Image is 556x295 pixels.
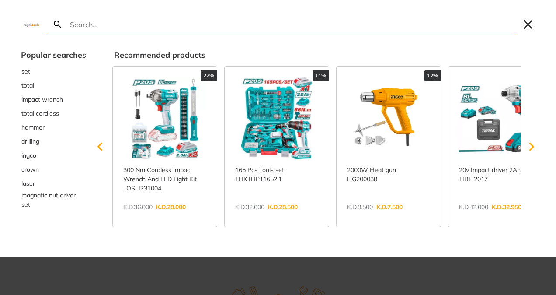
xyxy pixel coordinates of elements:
div: 22% [201,70,217,81]
button: Select suggestion: total [21,78,86,92]
div: Suggestion: impact wrench [21,92,86,106]
span: set [21,67,30,76]
div: Suggestion: hammer [21,120,86,134]
span: total [21,81,34,90]
span: hammer [21,123,45,132]
div: Recommended products [114,49,535,61]
span: magnatic nut driver set [21,191,86,209]
button: Select suggestion: laser [21,176,86,190]
div: Suggestion: magnatic nut driver set [21,190,86,210]
span: impact wrench [21,95,63,104]
div: 11% [313,70,329,81]
span: ingco [21,151,36,160]
div: Popular searches [21,49,86,61]
input: Search… [68,14,516,35]
button: Close [521,18,535,32]
button: Select suggestion: ingco [21,148,86,162]
div: Suggestion: set [21,64,86,78]
div: Suggestion: total cordless [21,106,86,120]
button: Select suggestion: set [21,64,86,78]
button: Select suggestion: total cordless [21,106,86,120]
span: laser [21,179,35,188]
svg: Search [52,19,63,30]
div: Suggestion: drilling [21,134,86,148]
div: Suggestion: total [21,78,86,92]
button: Select suggestion: impact wrench [21,92,86,106]
img: Close [21,22,42,26]
div: Suggestion: crown [21,162,86,176]
div: Suggestion: laser [21,176,86,190]
span: crown [21,165,39,174]
svg: Scroll right [523,138,540,155]
span: total cordless [21,109,59,118]
button: Select suggestion: magnatic nut driver set [21,190,86,210]
span: drilling [21,137,39,146]
button: Select suggestion: hammer [21,120,86,134]
button: Select suggestion: drilling [21,134,86,148]
div: 12% [424,70,441,81]
button: Select suggestion: crown [21,162,86,176]
svg: Scroll left [91,138,109,155]
div: Suggestion: ingco [21,148,86,162]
